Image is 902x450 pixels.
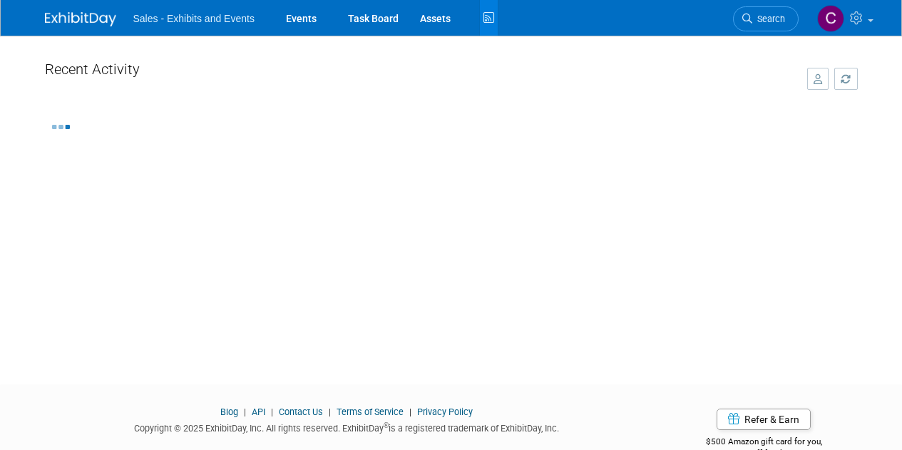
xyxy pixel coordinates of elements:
[817,5,844,32] img: Christine Lurz
[417,406,473,417] a: Privacy Policy
[752,14,785,24] span: Search
[384,421,389,429] sup: ®
[52,125,70,129] img: loading...
[279,406,323,417] a: Contact Us
[220,406,238,417] a: Blog
[133,13,255,24] span: Sales - Exhibits and Events
[325,406,334,417] span: |
[337,406,404,417] a: Terms of Service
[252,406,265,417] a: API
[267,406,277,417] span: |
[45,12,116,26] img: ExhibitDay
[733,6,799,31] a: Search
[240,406,250,417] span: |
[45,419,650,435] div: Copyright © 2025 ExhibitDay, Inc. All rights reserved. ExhibitDay is a registered trademark of Ex...
[717,409,811,430] a: Refer & Earn
[406,406,415,417] span: |
[45,53,793,91] div: Recent Activity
